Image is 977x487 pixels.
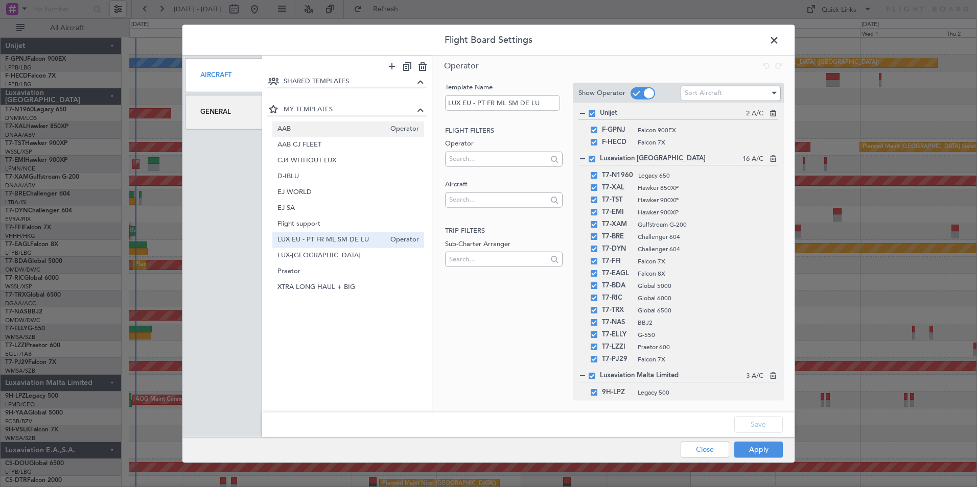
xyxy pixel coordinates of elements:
[449,151,547,166] input: Search...
[638,294,778,303] span: Global 6000
[638,171,778,180] span: Legacy 650
[685,88,722,98] span: Sort Aircraft
[638,208,778,217] span: Hawker 900XP
[445,180,562,190] label: Aircraft
[638,232,778,241] span: Challenger 604
[602,169,633,182] span: T7-N1960
[638,126,778,135] span: Falcon 900EX
[638,355,778,364] span: Falcon 7X
[602,182,633,194] span: T7-XAL
[638,281,778,290] span: Global 5000
[602,243,633,255] span: T7-DYN
[638,245,778,254] span: Challenger 604
[600,108,746,118] span: Unijet
[445,226,562,236] h2: Trip filters
[445,126,562,136] h2: Flight filters
[742,154,763,164] span: 16 A/C
[445,239,562,249] label: Sub-Charter Arranger
[746,371,763,381] span: 3 A/C
[600,154,742,164] span: Luxaviation [GEOGRAPHIC_DATA]
[602,255,633,267] span: T7-FFI
[602,206,633,218] span: T7-EMI
[445,83,562,93] label: Template Name
[449,192,547,207] input: Search...
[284,104,415,114] span: MY TEMPLATES
[385,124,419,134] span: Operator
[277,124,386,134] span: AAB
[602,231,633,243] span: T7-BRE
[734,441,783,457] button: Apply
[602,341,633,353] span: T7-LZZI
[638,318,778,327] span: BBJ2
[578,88,625,98] label: Show Operator
[602,280,633,292] span: T7-BDA
[277,171,420,182] span: D-IBLU
[277,187,420,198] span: EJ WORLD
[277,155,420,166] span: CJ4 WITHOUT LUX
[638,257,778,266] span: Falcon 7X
[449,251,547,266] input: Search...
[277,203,420,213] span: EJ-SA
[638,220,778,229] span: Gulfstream G-200
[746,109,763,119] span: 2 A/C
[638,343,778,352] span: Praetor 600
[277,282,420,293] span: XTRA LONG HAUL + BIG
[638,138,778,147] span: Falcon 7X
[638,183,778,192] span: Hawker 850XP
[638,269,778,278] span: Falcon 8X
[681,441,729,457] button: Close
[602,329,633,341] span: T7-ELLY
[277,234,386,245] span: LUX EU - PT FR ML SM DE LU
[600,371,746,381] span: Luxaviation Malta Limited
[185,95,262,129] div: General
[284,77,415,87] span: SHARED TEMPLATES
[444,60,479,71] span: Operator
[602,218,633,231] span: T7-XAM
[602,292,633,304] span: T7-RIC
[602,386,633,399] span: 9H-LPZ
[277,266,420,277] span: Praetor
[277,139,420,150] span: AAB CJ FLEET
[277,250,420,261] span: LUX-[GEOGRAPHIC_DATA]
[638,388,778,397] span: Legacy 500
[602,124,633,136] span: F-GPNJ
[277,218,420,229] span: Flight support
[638,306,778,315] span: Global 6500
[602,304,633,316] span: T7-TRX
[445,139,562,149] label: Operator
[602,136,633,149] span: F-HECD
[182,25,795,56] header: Flight Board Settings
[185,58,262,92] div: Aircraft
[638,330,778,339] span: G-550
[602,194,633,206] span: T7-TST
[638,196,778,205] span: Hawker 900XP
[602,353,633,366] span: T7-PJ29
[602,316,633,329] span: T7-NAS
[602,267,633,280] span: T7-EAGL
[385,234,419,245] span: Operator
[602,399,633,411] span: 9H-YAA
